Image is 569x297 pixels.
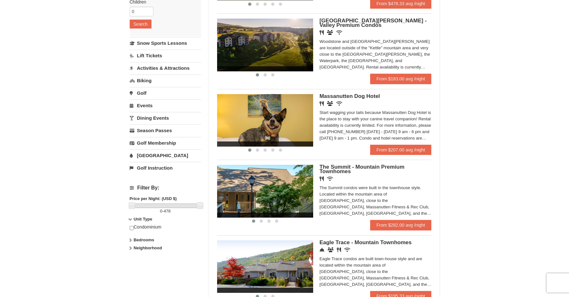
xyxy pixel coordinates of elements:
i: Restaurant [320,30,324,35]
span: The Summit - Mountain Premium Townhomes [320,164,404,174]
a: Lift Tickets [130,50,201,61]
strong: Neighborhood [134,245,162,250]
a: Biking [130,75,201,86]
i: Banquet Facilities [327,30,333,35]
i: Banquet Facilities [327,101,333,106]
a: Snow Sports Lessons [130,37,201,49]
strong: Unit Type [134,217,152,221]
a: Dining Events [130,112,201,124]
strong: Bedrooms [134,237,154,242]
a: From $282.00 avg /night [370,220,432,230]
a: From $183.00 avg /night [370,74,432,84]
span: Eagle Trace - Mountain Townhomes [320,239,412,245]
i: Conference Facilities [328,247,334,252]
span: [GEOGRAPHIC_DATA][PERSON_NAME] - Valley Premium Condos [320,18,427,28]
a: Golf Membership [130,137,201,149]
strong: Price per Night: (USD $) [130,196,177,201]
span: 0 [160,209,162,213]
label: - [130,208,201,214]
a: Golf Instruction [130,162,201,174]
a: Season Passes [130,124,201,136]
div: The Summit condos were built in the townhouse style. Located within the mountain area of [GEOGRAP... [320,185,432,217]
a: [GEOGRAPHIC_DATA] [130,149,201,161]
div: Start wagging your tails because Massanutten Dog Hotel is the place to stay with your canine trav... [320,109,432,141]
a: From $207.00 avg /night [370,145,432,155]
div: Eagle Trace condos are built town-house style and are located within the mountain area of [GEOGRA... [320,256,432,288]
span: Massanutten Dog Hotel [320,93,380,99]
i: Restaurant [337,247,341,252]
span: 478 [164,209,171,213]
div: Woodstone and [GEOGRAPHIC_DATA][PERSON_NAME] are located outside of the "Kettle" mountain area an... [320,38,432,70]
button: Search [130,20,151,28]
a: Golf [130,87,201,99]
i: Wireless Internet (free) [336,101,342,106]
i: Restaurant [320,101,324,106]
div: Condominium [130,224,201,237]
i: Wireless Internet (free) [327,176,333,181]
a: Activities & Attractions [130,62,201,74]
a: Events [130,100,201,111]
i: Restaurant [320,176,324,181]
i: Wireless Internet (free) [336,30,342,35]
i: Wireless Internet (free) [344,247,350,252]
i: Concierge Desk [320,247,324,252]
h4: Filter By: [130,185,201,191]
